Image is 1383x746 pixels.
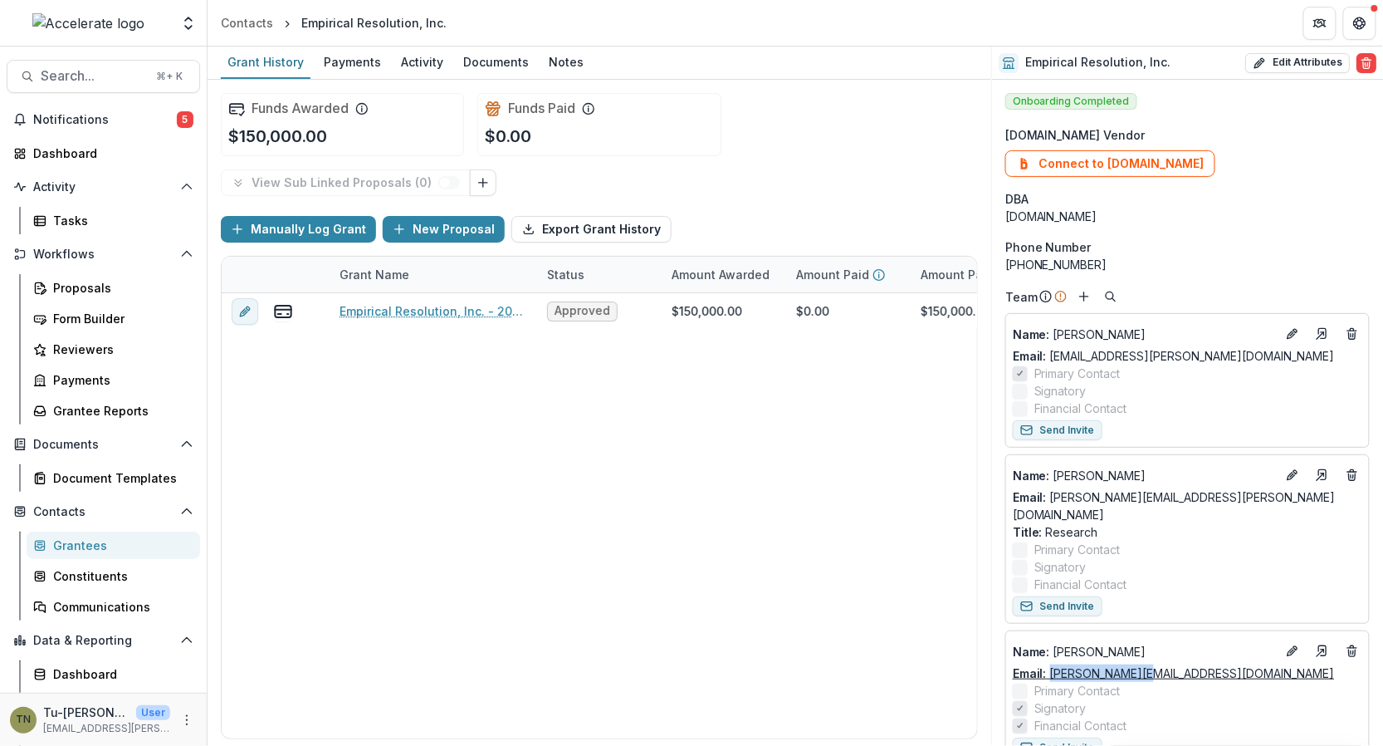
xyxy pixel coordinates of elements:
[1342,465,1362,485] button: Deletes
[177,710,197,730] button: More
[177,7,200,40] button: Open entity switcher
[1005,208,1370,225] div: [DOMAIN_NAME]
[53,469,187,487] div: Document Templates
[214,11,453,35] nav: breadcrumb
[1309,638,1336,665] a: Go to contact
[273,302,293,321] button: view-payments
[383,216,505,243] button: New Proposal
[214,11,280,35] a: Contacts
[1013,525,1043,539] span: Title :
[7,60,200,93] button: Search...
[1013,327,1050,341] span: Name :
[508,101,575,116] h2: Funds Paid
[27,593,200,621] a: Communications
[1283,641,1302,661] button: Edit
[1013,347,1335,365] a: Email: [EMAIL_ADDRESS][PERSON_NAME][DOMAIN_NAME]
[537,266,594,283] div: Status
[7,140,200,167] a: Dashboard
[53,341,187,358] div: Reviewers
[662,257,786,292] div: Amount Awarded
[27,274,200,302] a: Proposals
[1013,326,1276,343] p: [PERSON_NAME]
[317,50,388,74] div: Payments
[7,241,200,267] button: Open Workflows
[1303,7,1337,40] button: Partners
[1343,7,1376,40] button: Get Help
[1034,558,1087,576] span: Signatory
[542,47,590,79] a: Notes
[221,47,310,79] a: Grant History
[27,691,200,719] a: Advanced Analytics
[1005,93,1137,110] span: Onboarding Completed
[33,180,173,194] span: Activity
[1034,699,1087,717] span: Signatory
[232,298,258,325] button: edit
[537,257,662,292] div: Status
[27,562,200,590] a: Constituents
[1034,682,1121,699] span: Primary Contact
[672,302,742,320] div: $150,000.00
[662,266,779,283] div: Amount Awarded
[27,305,200,332] a: Form Builder
[555,304,610,318] span: Approved
[485,124,531,149] p: $0.00
[33,634,173,648] span: Data & Reporting
[330,257,537,292] div: Grant Name
[1005,126,1146,144] span: [DOMAIN_NAME] Vendor
[1013,490,1047,504] span: Email:
[1013,643,1276,660] a: Name: [PERSON_NAME]
[33,145,187,162] div: Dashboard
[1005,190,1029,208] span: DBA
[921,266,1015,283] p: Amount Payable
[1013,469,1050,483] span: Name :
[1309,321,1336,347] a: Go to contact
[786,257,911,292] div: Amount Paid
[1013,596,1102,616] button: Send Invite
[1074,287,1094,307] button: Add
[27,366,200,394] a: Payments
[1283,465,1302,485] button: Edit
[43,721,170,736] p: [EMAIL_ADDRESS][PERSON_NAME][DOMAIN_NAME]
[1342,324,1362,344] button: Deletes
[221,216,376,243] button: Manually Log Grant
[1025,56,1170,70] h2: Empirical Resolution, Inc.
[1013,349,1047,363] span: Email:
[53,598,187,616] div: Communications
[27,464,200,492] a: Document Templates
[1013,488,1362,523] a: Email: [PERSON_NAME][EMAIL_ADDRESS][PERSON_NAME][DOMAIN_NAME]
[53,567,187,585] div: Constituents
[317,47,388,79] a: Payments
[1342,641,1362,661] button: Deletes
[301,14,447,32] div: Empirical Resolution, Inc.
[33,113,177,127] span: Notifications
[27,207,200,234] a: Tasks
[1013,326,1276,343] a: Name: [PERSON_NAME]
[511,216,672,243] button: Export Grant History
[53,279,187,297] div: Proposals
[1034,576,1127,593] span: Financial Contact
[53,212,187,229] div: Tasks
[1283,324,1302,344] button: Edit
[27,660,200,688] a: Dashboard
[53,537,187,554] div: Grantees
[1356,53,1376,73] button: Delete
[7,106,200,133] button: Notifications5
[1013,420,1102,440] button: Send Invite
[53,371,187,389] div: Payments
[394,50,450,74] div: Activity
[921,302,991,320] div: $150,000.00
[43,704,130,721] p: Tu-[PERSON_NAME]
[33,438,173,452] span: Documents
[1013,666,1047,680] span: Email:
[911,257,1035,292] div: Amount Payable
[1013,643,1276,660] p: [PERSON_NAME]
[27,397,200,425] a: Grantee Reports
[221,14,273,32] div: Contacts
[228,124,327,149] p: $150,000.00
[394,47,450,79] a: Activity
[53,310,187,327] div: Form Builder
[221,50,310,74] div: Grant History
